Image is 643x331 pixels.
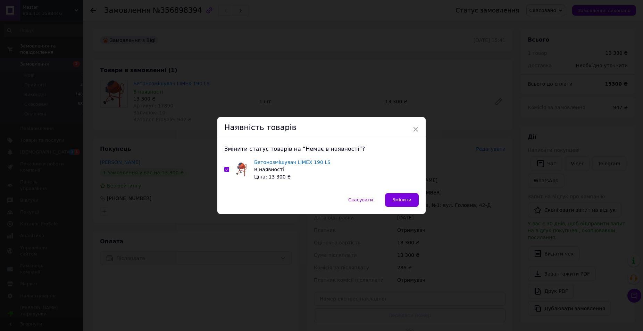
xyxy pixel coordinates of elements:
div: Змінити статус товарів на “Немає в наявності”? [224,145,419,153]
span: Змінити [392,197,411,202]
a: Бетонозмішувач LIMEX 190 LS [254,159,331,165]
button: Скасувати [341,193,380,207]
div: В наявності [254,166,331,173]
button: Змінити [385,193,419,207]
div: Ціна: 13 300 ₴ [254,173,331,181]
div: Наявність товарів [217,117,426,138]
span: × [412,123,419,135]
span: Скасувати [348,197,373,202]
